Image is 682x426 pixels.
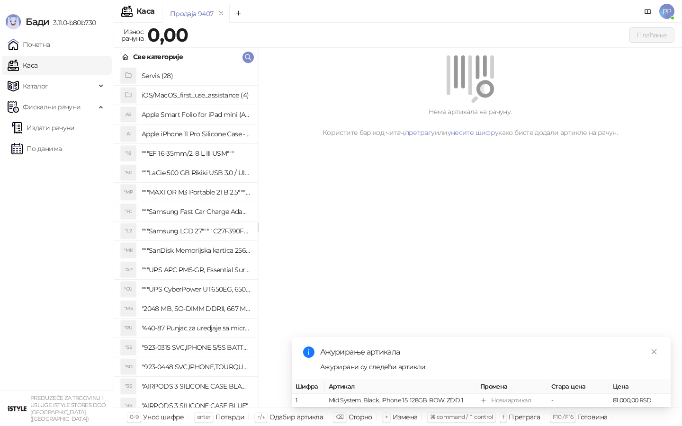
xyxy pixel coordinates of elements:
span: enter [197,413,211,420]
div: "FC [121,204,136,219]
h4: "AIRPODS 3 SILICONE CASE BLUE" [142,398,250,413]
div: Продаја 9407 [170,9,213,19]
a: претрагу [405,128,435,137]
div: Нови артикал [491,396,531,405]
div: Све категорије [133,52,183,62]
div: Готовина [578,411,607,423]
button: Плаћање [629,27,674,43]
h4: Servis (28) [142,68,250,83]
h4: """UPS APC PM5-GR, Essential Surge Arrest,5 utic_nica""" [142,262,250,277]
h4: "923-0315 SVC,IPHONE 5/5S BATTERY REMOVAL TRAY Držač za iPhone sa kojim se otvara display [142,340,250,355]
strong: 0,00 [147,23,188,46]
th: Шифра [292,380,325,394]
div: "3S [121,398,136,413]
h4: """Samsung Fast Car Charge Adapter, brzi auto punja_, boja crna""" [142,204,250,219]
div: "MS [121,301,136,316]
a: Почетна [8,35,50,54]
div: Каса [136,8,154,15]
span: 3.11.0-b80b730 [49,18,96,27]
h4: Apple iPhone 11 Pro Silicone Case - Black [142,126,250,142]
div: "3S [121,379,136,394]
span: ↑/↓ [257,413,265,420]
button: remove [215,9,227,18]
span: ⌫ [336,413,343,420]
th: Артикал [325,380,476,394]
div: "S5 [121,340,136,355]
h4: iOS/MacOS_first_use_assistance (4) [142,88,250,103]
h4: """SanDisk Memorijska kartica 256GB microSDXC sa SD adapterom SDSQXA1-256G-GN6MA - Extreme PLUS, ... [142,243,250,258]
div: "18 [121,146,136,161]
div: Унос шифре [143,411,184,423]
div: Нема артикала на рачуну. Користите бар код читач, или како бисте додали артикле на рачун. [269,106,671,138]
h4: """LaCie 500 GB Rikiki USB 3.0 / Ultra Compact & Resistant aluminum / USB 3.0 / 2.5""""""" [142,165,250,180]
div: "5G [121,165,136,180]
div: Потврди [215,411,245,423]
div: "MK [121,243,136,258]
small: PREDUZEĆE ZA TRGOVINU I USLUGE ISTYLE STORES DOO [GEOGRAPHIC_DATA] ([GEOGRAPHIC_DATA]) [30,395,106,422]
div: Ажурирање артикала [320,346,659,358]
img: 64x64-companyLogo-77b92cf4-9946-4f36-9751-bf7bb5fd2c7d.png [8,399,27,418]
h4: "923-0448 SVC,IPHONE,TOURQUE DRIVER KIT .65KGF- CM Šrafciger " [142,359,250,374]
h4: """EF 16-35mm/2, 8 L III USM""" [142,146,250,161]
span: Бади [26,16,49,27]
span: close [651,348,657,355]
h4: Apple Smart Folio for iPad mini (A17 Pro) - Sage [142,107,250,122]
td: 81.000,00 RSD [609,394,671,408]
div: Ажурирани су следећи артикли: [320,362,659,372]
div: "PU [121,320,136,336]
a: Документација [640,4,655,19]
a: Каса [8,56,37,75]
span: Каталог [23,77,48,96]
div: AI [121,126,136,142]
a: По данима [11,139,62,158]
button: Add tab [229,4,248,23]
div: "L2 [121,223,136,239]
div: "AP [121,262,136,277]
div: Измена [393,411,417,423]
div: "CU [121,282,136,297]
div: Сторно [349,411,372,423]
span: PP [659,4,674,19]
a: Close [649,346,659,357]
img: Logo [6,14,21,29]
td: - [547,394,609,408]
div: Претрага [509,411,540,423]
th: Стара цена [547,380,609,394]
a: Издати рачуни [11,118,75,137]
div: Одабир артикла [269,411,323,423]
span: Фискални рачуни [23,98,81,116]
span: 0-9 [130,413,138,420]
div: Износ рачуна [119,26,145,44]
div: "MP [121,185,136,200]
span: F10 / F16 [553,413,573,420]
td: 1 [292,394,325,408]
a: унесите шифру [448,128,499,137]
div: grid [114,66,258,408]
td: Mid System. Black. iPhone 15. 128GB. ROW. ZDD 1 [325,394,476,408]
div: AS [121,107,136,122]
h4: "2048 MB, SO-DIMM DDRII, 667 MHz, Napajanje 1,8 0,1 V, Latencija CL5" [142,301,250,316]
h4: """MAXTOR M3 Portable 2TB 2.5"""" crni eksterni hard disk HX-M201TCB/GM""" [142,185,250,200]
h4: "AIRPODS 3 SILICONE CASE BLACK" [142,379,250,394]
div: "SD [121,359,136,374]
span: ⌘ command / ⌃ control [430,413,493,420]
h4: """Samsung LCD 27"""" C27F390FHUXEN""" [142,223,250,239]
h4: """UPS CyberPower UT650EG, 650VA/360W , line-int., s_uko, desktop""" [142,282,250,297]
th: Цена [609,380,671,394]
span: f [503,413,504,420]
th: Промена [476,380,547,394]
span: info-circle [303,346,314,358]
h4: "440-87 Punjac za uredjaje sa micro USB portom 4/1, Stand." [142,320,250,336]
span: + [385,413,388,420]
